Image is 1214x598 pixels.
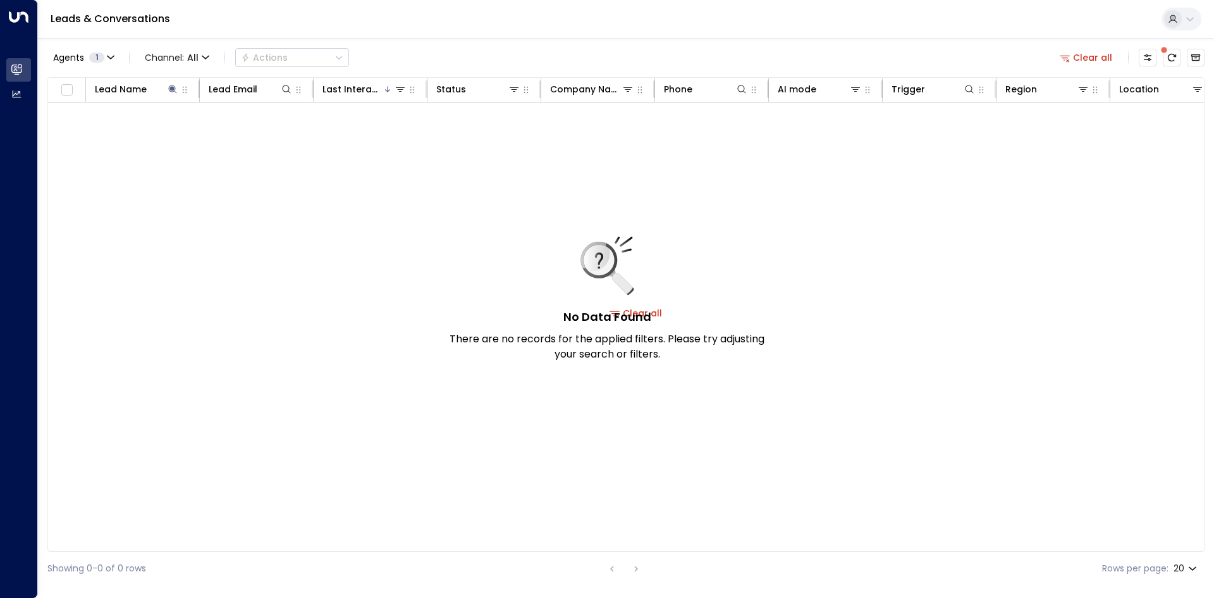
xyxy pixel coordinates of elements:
[59,82,75,98] span: Toggle select all
[209,82,257,97] div: Lead Email
[89,53,104,63] span: 1
[892,82,925,97] div: Trigger
[1005,82,1037,97] div: Region
[1055,49,1118,66] button: Clear all
[1163,49,1180,66] span: There are new threads available. Refresh the grid to view the latest updates.
[241,52,288,63] div: Actions
[664,82,748,97] div: Phone
[563,308,651,325] h5: No Data Found
[449,332,765,362] p: There are no records for the applied filters. Please try adjusting your search or filters.
[550,82,634,97] div: Company Name
[1119,82,1204,97] div: Location
[604,561,644,576] nav: pagination navigation
[187,53,199,63] span: All
[436,82,520,97] div: Status
[778,82,862,97] div: AI mode
[664,82,692,97] div: Phone
[95,82,179,97] div: Lead Name
[1139,49,1156,66] button: Customize
[436,82,466,97] div: Status
[51,11,170,26] a: Leads & Conversations
[53,53,84,62] span: Agents
[235,48,349,67] div: Button group with a nested menu
[1174,559,1199,578] div: 20
[209,82,293,97] div: Lead Email
[1102,562,1168,575] label: Rows per page:
[95,82,147,97] div: Lead Name
[235,48,349,67] button: Actions
[140,49,214,66] button: Channel:All
[1005,82,1089,97] div: Region
[1119,82,1159,97] div: Location
[47,49,119,66] button: Agents1
[550,82,622,97] div: Company Name
[322,82,407,97] div: Last Interacted
[140,49,214,66] span: Channel:
[47,562,146,575] div: Showing 0-0 of 0 rows
[1187,49,1205,66] button: Archived Leads
[322,82,383,97] div: Last Interacted
[778,82,816,97] div: AI mode
[892,82,976,97] div: Trigger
